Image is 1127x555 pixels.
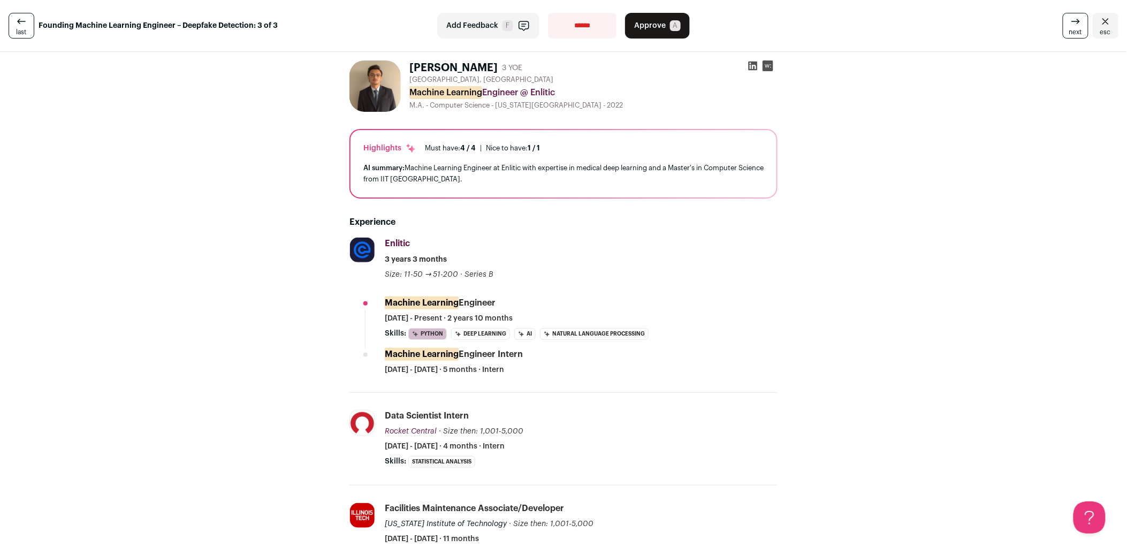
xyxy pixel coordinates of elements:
[502,63,522,73] div: 3 YOE
[486,144,540,153] div: Nice to have:
[349,60,401,112] img: 4ae5221885679541a526a8f4ce123d5eb66586d99fa78c34e39ef68c48105a6e.jpg
[385,441,505,452] span: [DATE] - [DATE] · 4 months · Intern
[408,456,475,468] li: Statistical Analysis
[446,20,498,31] span: Add Feedback
[385,348,523,360] div: Engineer Intern
[385,428,437,435] span: Rocket Central
[625,13,690,39] button: Approve A
[9,13,34,39] a: last
[1093,13,1118,39] a: Close
[385,271,459,278] span: Size: 11-50 → 51-200
[385,254,447,265] span: 3 years 3 months
[409,86,482,99] mark: Machine Learning
[540,328,649,340] li: Natural Language Processing
[1063,13,1088,39] a: next
[385,328,406,339] span: Skills:
[509,520,593,528] span: · Size then: 1,001-5,000
[363,162,764,185] div: Machine Learning Engineer at Enlitic with expertise in medical deep learning and a Master's in Co...
[363,143,416,154] div: Highlights
[425,144,476,153] div: Must have:
[385,520,507,528] span: [US_STATE] Institute of Technology
[385,364,504,375] span: [DATE] - [DATE] · 5 months · Intern
[1069,28,1082,36] span: next
[670,20,681,31] span: A
[17,28,27,36] span: last
[409,75,553,84] span: [GEOGRAPHIC_DATA], [GEOGRAPHIC_DATA]
[385,410,469,422] div: Data Scientist Intern
[425,144,540,153] ul: |
[385,296,459,309] mark: Machine Learning
[385,297,496,309] div: Engineer
[385,239,410,248] span: Enlitic
[465,271,494,278] span: Series B
[439,428,523,435] span: · Size then: 1,001-5,000
[514,328,536,340] li: AI
[39,20,278,31] strong: Founding Machine Learning Engineer – Deepfake Detection: 3 of 3
[350,238,375,262] img: d2ae8f8f5efa8430286d3bf67e3aa4eafae8d32fe6b62ae8332d678c9f85f25b.jpg
[408,328,447,340] li: Python
[461,269,463,280] span: ·
[634,20,666,31] span: Approve
[460,145,476,151] span: 4 / 4
[451,328,510,340] li: Deep Learning
[385,456,406,467] span: Skills:
[528,145,540,151] span: 1 / 1
[385,503,564,514] div: Facilities Maintenance Associate/Developer
[1073,501,1106,534] iframe: Help Scout Beacon - Open
[385,313,513,324] span: [DATE] - Present · 2 years 10 months
[350,503,375,528] img: 80b796f211c7dd73ff4b8c4710889a969d36a86127d9d9ed1f3302f641be2d6a.jpg
[350,410,375,435] img: 3a776a7b9df4428317214352ed396f4c96049f54e4e366f075eb97592afd4070.jpg
[385,534,479,544] span: [DATE] - [DATE] · 11 months
[409,60,498,75] h1: [PERSON_NAME]
[437,13,539,39] button: Add Feedback F
[502,20,513,31] span: F
[409,86,778,99] div: Engineer @ Enlitic
[409,101,778,110] div: M.A. - Computer Science - [US_STATE][GEOGRAPHIC_DATA] - 2022
[349,216,778,229] h2: Experience
[363,164,405,171] span: AI summary:
[1100,28,1111,36] span: esc
[385,348,459,361] mark: Machine Learning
